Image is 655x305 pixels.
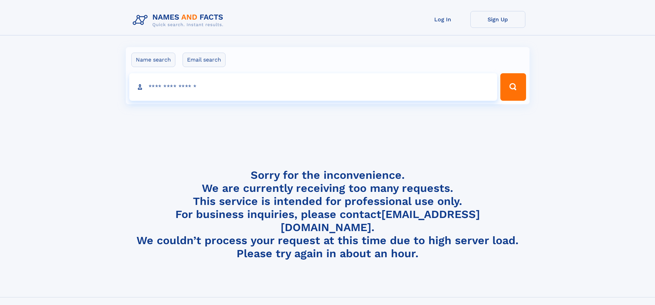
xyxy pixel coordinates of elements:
[500,73,526,101] button: Search Button
[281,208,480,234] a: [EMAIL_ADDRESS][DOMAIN_NAME]
[470,11,525,28] a: Sign Up
[129,73,498,101] input: search input
[131,53,175,67] label: Name search
[415,11,470,28] a: Log In
[183,53,226,67] label: Email search
[130,11,229,30] img: Logo Names and Facts
[130,168,525,260] h4: Sorry for the inconvenience. We are currently receiving too many requests. This service is intend...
